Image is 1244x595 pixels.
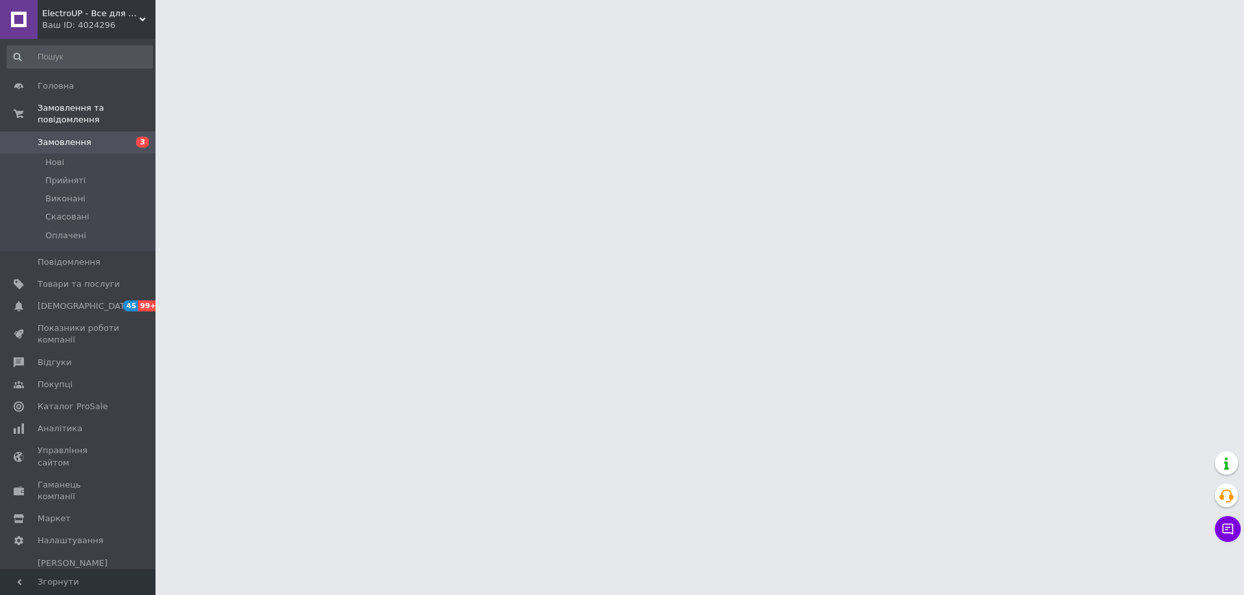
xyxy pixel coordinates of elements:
[1215,516,1241,542] button: Чат з покупцем
[38,357,71,368] span: Відгуки
[45,211,89,223] span: Скасовані
[38,278,120,290] span: Товари та послуги
[38,445,120,468] span: Управління сайтом
[136,137,149,148] span: 3
[123,300,138,311] span: 45
[138,300,159,311] span: 99+
[38,80,74,92] span: Головна
[45,175,86,186] span: Прийняті
[38,300,133,312] span: [DEMOGRAPHIC_DATA]
[38,535,104,546] span: Налаштування
[45,193,86,205] span: Виконані
[38,401,108,412] span: Каталог ProSale
[38,137,91,148] span: Замовлення
[42,8,139,19] span: ElectroUP - Все для електромобілів
[45,157,64,168] span: Нові
[38,256,100,268] span: Повідомлення
[38,102,155,126] span: Замовлення та повідомлення
[38,513,71,524] span: Маркет
[38,379,73,390] span: Покупці
[38,479,120,502] span: Гаманець компанії
[38,557,120,593] span: [PERSON_NAME] та рахунки
[45,230,86,241] span: Оплачені
[38,423,82,434] span: Аналітика
[38,322,120,346] span: Показники роботи компанії
[6,45,153,69] input: Пошук
[42,19,155,31] div: Ваш ID: 4024296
